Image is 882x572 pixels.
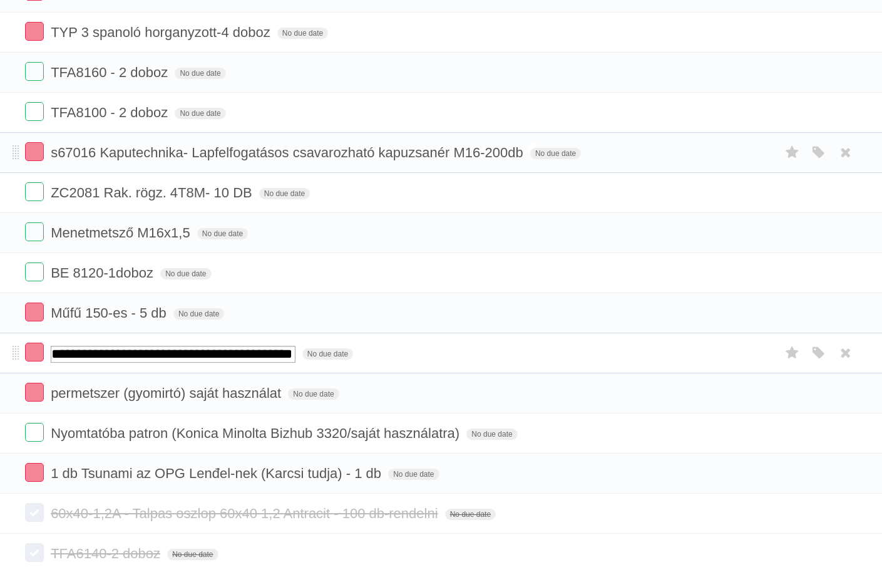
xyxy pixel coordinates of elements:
[25,383,44,402] label: Done
[51,105,171,120] span: TFA8100 - 2 doboz
[781,142,804,163] label: Star task
[51,546,163,561] span: TFA6140-2 doboz
[25,543,44,562] label: Done
[277,28,328,39] span: No due date
[51,185,255,200] span: ZC2081 Rak. rögz. 4T8M- 10 DB
[51,265,156,281] span: BE 8120-1doboz
[388,469,439,480] span: No due date
[25,62,44,81] label: Done
[25,182,44,201] label: Done
[51,24,274,40] span: TYP 3 spanoló horganyzott-4 doboz
[51,385,284,401] span: permetszer (gyomirtó) saját használat
[25,503,44,522] label: Done
[25,423,44,442] label: Done
[25,102,44,121] label: Done
[259,188,310,199] span: No due date
[51,145,526,160] span: s67016 Kaputechnika- Lapfelfogatásos csavarozható kapuzsanér M16-200db
[51,465,384,481] span: 1 db Tsunami az OPG Lenđel-nek (Karcsi tudja) - 1 db
[51,506,441,521] span: 60x40-1,2A - Talpas oszlop 60x40 1,2 Antracit - 100 db-rendelni
[781,343,804,363] label: Star task
[25,263,44,281] label: Done
[175,108,225,119] span: No due date
[25,222,44,241] label: Done
[173,308,224,320] span: No due date
[466,429,517,440] span: No due date
[302,348,353,360] span: No due date
[51,65,171,80] span: TFA8160 - 2 doboz
[51,305,170,321] span: Műfű 150-es - 5 db
[175,68,225,79] span: No due date
[288,388,339,400] span: No due date
[25,303,44,321] label: Done
[167,549,218,560] span: No due date
[51,425,463,441] span: Nyomtatóba patron (Konica Minolta Bizhub 3320/saját használatra)
[25,463,44,482] label: Done
[530,148,581,159] span: No due date
[445,509,496,520] span: No due date
[25,343,44,361] label: Done
[25,142,44,161] label: Done
[25,22,44,41] label: Done
[160,268,211,279] span: No due date
[197,228,248,239] span: No due date
[51,225,193,241] span: Menetmetsző M16x1,5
